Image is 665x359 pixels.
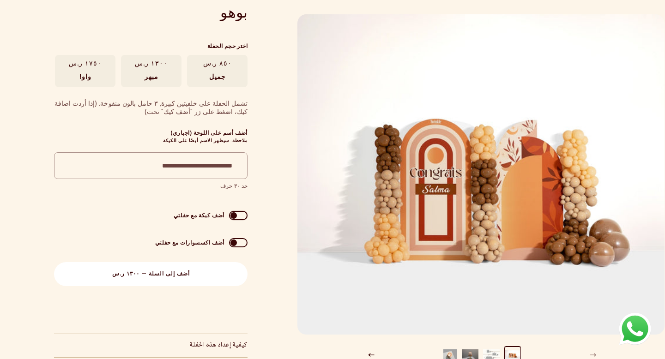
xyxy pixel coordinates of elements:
h1: بوهو [54,5,248,19]
div: أضف اكسسوارات مع حفلتي [155,239,229,246]
span: أضف إلى السلة — ١٣٠٠ ر.س [112,271,190,277]
span: ٨٥٠ ر.س [203,60,232,68]
h2: كيفية إعداد هذه الحفلة [190,341,248,350]
span: واو! [79,73,91,82]
div: تشمل الحفلة على خلفيتين كبيرة, ٣ حامل بالون منفوخة. (إذا أردت اضافة كيك، اضغط على زر "أضف كيك" تحت) [54,100,248,117]
button: أضف إلى السلة — ١٣٠٠ ر.س [54,262,248,286]
span: ١٧٥٠ ر.س [69,60,102,68]
label: أضف أسم على اللوحة (اجباري) [54,130,248,145]
div: أضف كيكة مع حفلتي [174,212,229,219]
legend: اختر حجم الحفلة [55,38,248,55]
span: حد ٣٠ حرف [54,183,248,190]
span: ملاحظة: سيظهر الاسم أيضًا على الكيكة [163,139,248,143]
summary: كيفية إعداد هذه الحفلة [54,334,248,357]
span: مبهر [145,73,158,82]
span: ١٣٠٠ ر.س [135,60,168,68]
span: جميل [209,73,226,82]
